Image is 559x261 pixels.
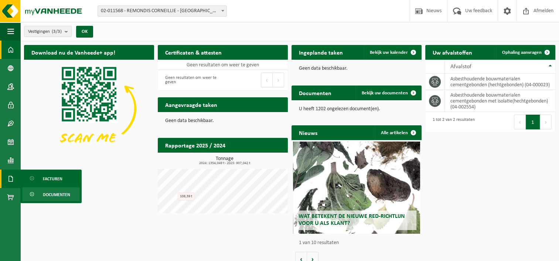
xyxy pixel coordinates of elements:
a: Ophaling aanvragen [496,45,555,60]
a: Bekijk rapportage [233,152,287,167]
span: Ophaling aanvragen [502,50,542,55]
span: Vestigingen [28,26,62,37]
td: asbesthoudende bouwmaterialen cementgebonden met isolatie(hechtgebonden) (04-002554) [445,90,555,112]
h2: Documenten [292,86,339,100]
span: Facturen [43,172,62,186]
h2: Download nu de Vanheede+ app! [24,45,123,59]
span: 2024: 1354,049 t - 2025: 907,042 t [161,161,288,165]
a: Wat betekent de nieuwe RED-richtlijn voor u als klant? [293,142,420,234]
div: 1 tot 2 van 2 resultaten [429,114,475,130]
p: Geen data beschikbaar. [299,66,414,71]
span: Wat betekent de nieuwe RED-richtlijn voor u als klant? [299,213,405,226]
count: (3/3) [52,29,62,34]
h2: Nieuws [292,125,325,140]
h2: Rapportage 2025 / 2024 [158,138,233,152]
span: Documenten [43,188,70,202]
h2: Certificaten & attesten [158,45,229,59]
div: Geen resultaten om weer te geven [161,72,219,88]
span: 02-011568 - REMONDIS CORNEILLIE - BRUGGE [98,6,227,17]
td: Geen resultaten om weer te geven [158,60,288,70]
p: 1 van 10 resultaten [299,240,418,246]
div: 108,39 t [178,192,194,201]
button: Previous [261,73,273,87]
button: Next [273,73,284,87]
p: U heeft 1202 ongelezen document(en). [299,107,414,112]
a: Bekijk uw kalender [364,45,421,60]
span: 02-011568 - REMONDIS CORNEILLIE - BRUGGE [98,6,226,16]
a: Bekijk uw documenten [356,86,421,100]
td: asbesthoudende bouwmaterialen cementgebonden (hechtgebonden) (04-000023) [445,74,555,90]
span: Bekijk uw kalender [370,50,408,55]
button: Next [540,115,552,129]
h2: Aangevraagde taken [158,97,225,112]
span: Afvalstof [450,64,471,70]
button: OK [76,26,93,38]
h3: Tonnage [161,156,288,165]
p: Geen data beschikbaar. [165,118,280,123]
button: Previous [514,115,526,129]
h2: Ingeplande taken [292,45,350,59]
a: Documenten [22,187,80,201]
span: Bekijk uw documenten [362,91,408,95]
button: Vestigingen(3/3) [24,26,72,37]
img: Download de VHEPlus App [24,60,154,157]
a: Alle artikelen [375,125,421,140]
h2: Uw afvalstoffen [425,45,480,59]
a: Facturen [22,171,80,185]
button: 1 [526,115,540,129]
